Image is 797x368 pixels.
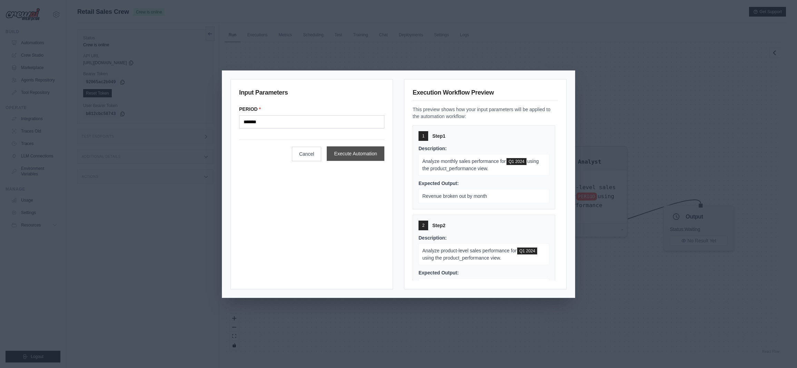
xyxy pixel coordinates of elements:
span: 2 [422,223,425,228]
span: Expected Output: [419,270,459,275]
span: Description: [419,146,447,151]
button: Execute Automation [327,146,384,161]
span: Expected Output: [419,181,459,186]
span: Analyze monthly sales performance for [422,158,506,164]
span: using the product_performance view. [422,158,539,171]
p: This preview shows how your input parameters will be applied to the automation workflow: [413,106,558,120]
label: PERIOD [239,106,384,113]
span: 1 [422,133,425,139]
iframe: Chat Widget [762,335,797,368]
span: Revenue broken out by month [422,193,487,199]
span: Step 2 [432,222,445,229]
h3: Input Parameters [239,88,384,100]
button: Cancel [292,147,322,161]
span: Description: [419,235,447,241]
span: using the product_performance view. [422,255,501,261]
span: Analyze product-level sales performance for [422,248,516,253]
span: PERIOD [506,158,527,165]
span: PERIOD [517,248,537,254]
span: Step 1 [432,133,445,139]
h3: Execution Workflow Preview [413,88,558,100]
